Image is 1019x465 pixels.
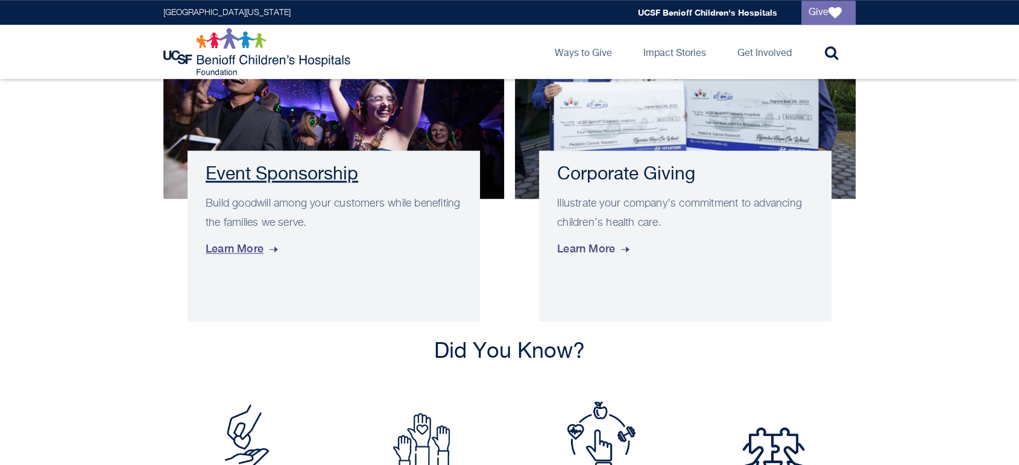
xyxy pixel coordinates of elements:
p: Build goodwill among your customers while benefiting the families we serve. [206,194,462,232]
span: Learn More [557,232,632,265]
img: Logo for UCSF Benioff Children's Hospitals Foundation [163,28,353,76]
h3: Event Sponsorship [206,164,462,186]
h3: Corporate Giving [557,164,813,186]
a: [GEOGRAPHIC_DATA][US_STATE] [163,8,291,17]
a: Event Sponsorship Build goodwill among your customers while benefiting the families we serve. Lea... [163,4,504,322]
a: Impact Stories [634,25,716,79]
a: Ways to Give [545,25,622,79]
a: UCSF Benioff Children's Hospitals [638,7,777,17]
h2: Did You Know? [163,340,856,364]
a: Corporate Giving Illustrate your company’s commitment to advancing children’s health care. Learn ... [515,4,856,322]
a: Get Involved [728,25,801,79]
p: Illustrate your company’s commitment to advancing children’s health care. [557,194,813,232]
a: Give [801,1,856,25]
span: Learn More [206,232,280,265]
